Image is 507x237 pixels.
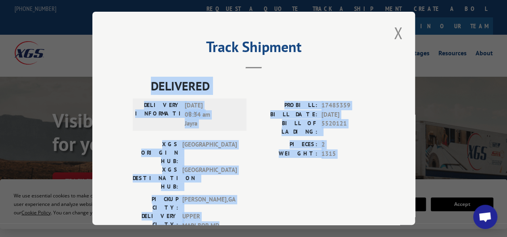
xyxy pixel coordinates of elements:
[133,195,178,212] label: PICKUP CITY:
[133,212,178,230] label: DELIVERY CITY:
[321,140,375,149] span: 2
[391,22,405,44] button: Close modal
[135,101,181,128] label: DELIVERY INFORMATION:
[254,119,317,136] label: BILL OF LADING:
[182,166,237,191] span: [GEOGRAPHIC_DATA]
[321,119,375,136] span: 5520121
[254,140,317,149] label: PIECES:
[254,110,317,120] label: BILL DATE:
[321,149,375,159] span: 1315
[133,41,375,57] h2: Track Shipment
[133,140,178,166] label: XGS ORIGIN HUB:
[254,101,317,110] label: PROBILL:
[133,166,178,191] label: XGS DESTINATION HUB:
[321,110,375,120] span: [DATE]
[182,212,237,230] span: UPPER MARLBOR , MD
[182,195,237,212] span: [PERSON_NAME] , GA
[254,149,317,159] label: WEIGHT:
[182,140,237,166] span: [GEOGRAPHIC_DATA]
[151,77,375,95] span: DELIVERED
[185,101,239,128] span: [DATE] 08:34 am Jayra
[321,101,375,110] span: 17485359
[473,205,497,229] a: Open chat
